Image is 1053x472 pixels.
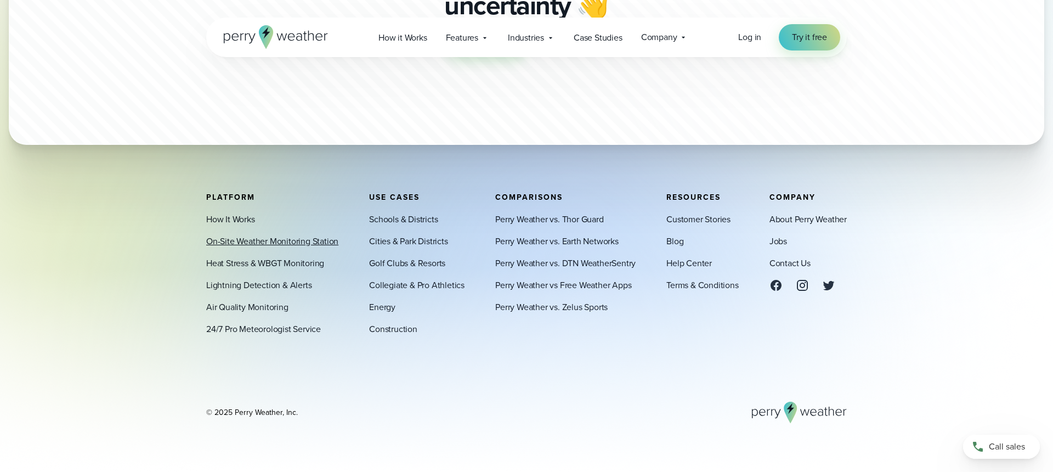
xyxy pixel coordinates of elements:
a: Schools & Districts [369,213,438,226]
a: Terms & Conditions [666,279,738,292]
a: 24/7 Pro Meteorologist Service [206,323,321,336]
span: Try it free [792,31,827,44]
span: Industries [508,31,544,44]
a: Blog [666,235,683,248]
a: Collegiate & Pro Athletics [369,279,465,292]
span: Case Studies [574,31,622,44]
a: Construction [369,323,417,336]
a: Perry Weather vs. Earth Networks [495,235,619,248]
a: Golf Clubs & Resorts [369,257,445,270]
a: Help Center [666,257,712,270]
a: Lightning Detection & Alerts [206,279,312,292]
span: Company [641,31,677,44]
a: Case Studies [564,26,632,49]
a: Perry Weather vs Free Weather Apps [495,279,631,292]
span: Use Cases [369,192,420,203]
div: © 2025 Perry Weather, Inc. [206,407,298,418]
span: Call sales [989,440,1025,453]
a: Customer Stories [666,213,731,226]
a: Jobs [769,235,787,248]
a: Try it free [779,24,840,50]
a: Air Quality Monitoring [206,301,288,314]
a: Perry Weather vs. Thor Guard [495,213,603,226]
a: How It Works [206,213,255,226]
a: Energy [369,301,395,314]
span: How it Works [378,31,427,44]
span: Log in [738,31,761,43]
span: Features [446,31,478,44]
a: Call sales [963,435,1040,459]
a: Log in [738,31,761,44]
span: Resources [666,192,721,203]
span: Platform [206,192,255,203]
span: Company [769,192,816,203]
a: Perry Weather vs. DTN WeatherSentry [495,257,636,270]
a: About Perry Weather [769,213,847,226]
span: Comparisons [495,192,563,203]
a: Contact Us [769,257,811,270]
a: How it Works [369,26,437,49]
a: Cities & Park Districts [369,235,448,248]
a: Heat Stress & WBGT Monitoring [206,257,324,270]
a: Perry Weather vs. Zelus Sports [495,301,608,314]
a: On-Site Weather Monitoring Station [206,235,338,248]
